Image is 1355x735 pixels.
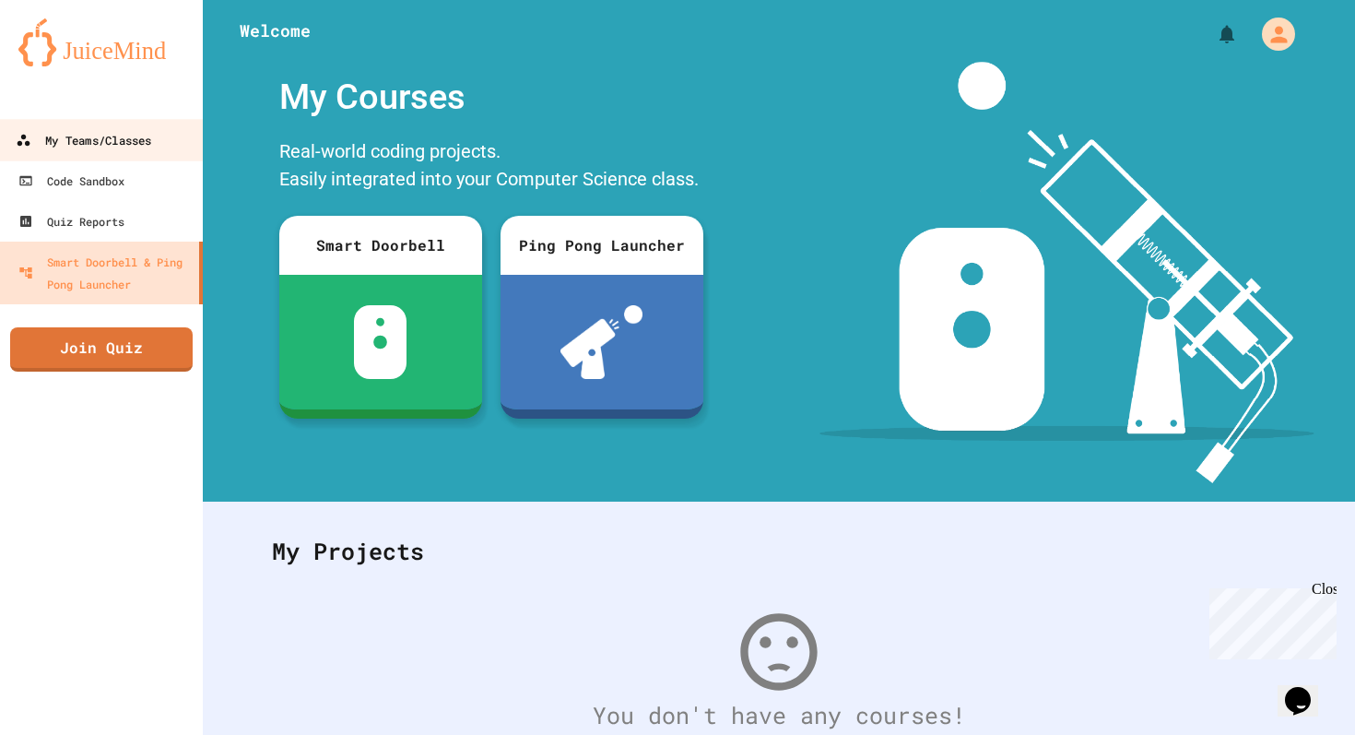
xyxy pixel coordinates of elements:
[18,251,192,295] div: Smart Doorbell & Ping Pong Launcher
[1202,581,1337,659] iframe: chat widget
[501,216,703,275] div: Ping Pong Launcher
[1182,18,1243,50] div: My Notifications
[1243,13,1300,55] div: My Account
[279,216,482,275] div: Smart Doorbell
[18,18,184,66] img: logo-orange.svg
[18,210,124,232] div: Quiz Reports
[1278,661,1337,717] iframe: chat widget
[270,133,713,202] div: Real-world coding projects. Easily integrated into your Computer Science class.
[270,62,713,133] div: My Courses
[253,698,1304,733] div: You don't have any courses!
[354,305,406,379] img: sdb-white.svg
[18,170,124,192] div: Code Sandbox
[7,7,127,117] div: Chat with us now!Close
[560,305,642,379] img: ppl-with-ball.png
[253,516,1304,587] div: My Projects
[10,327,193,372] a: Join Quiz
[819,62,1314,483] img: banner-image-my-projects.png
[16,129,151,152] div: My Teams/Classes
